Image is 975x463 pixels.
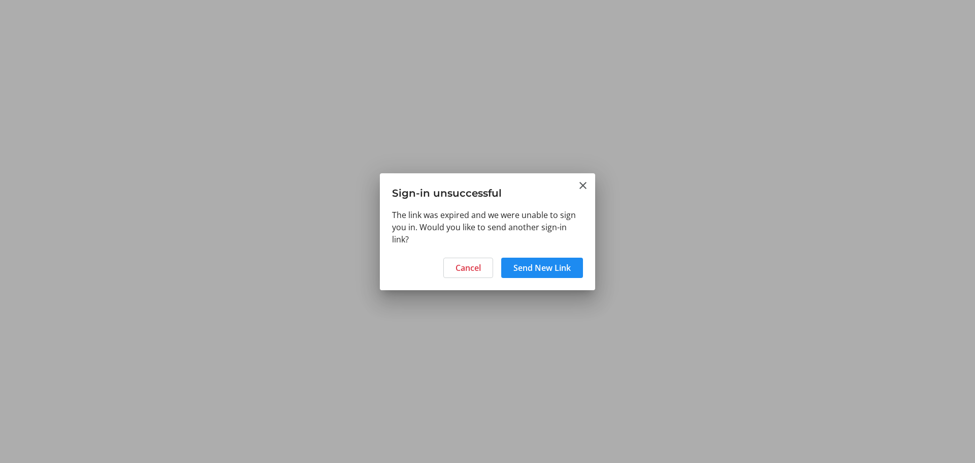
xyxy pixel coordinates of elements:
[380,173,595,208] h3: Sign-in unsuccessful
[513,262,571,274] span: Send New Link
[577,179,589,192] button: Close
[380,209,595,252] div: The link was expired and we were unable to sign you in. Would you like to send another sign-in link?
[443,258,493,278] button: Cancel
[456,262,481,274] span: Cancel
[501,258,583,278] button: Send New Link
